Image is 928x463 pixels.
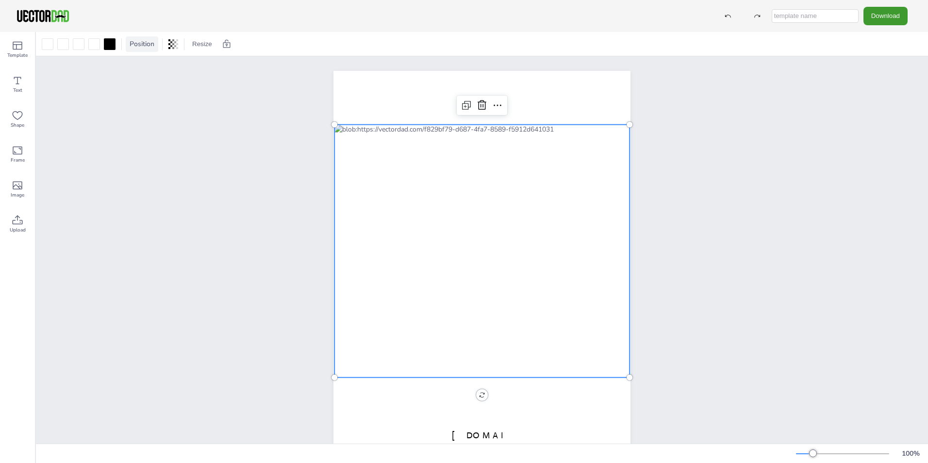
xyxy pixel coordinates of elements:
[7,51,28,59] span: Template
[188,36,216,52] button: Resize
[10,226,26,234] span: Upload
[13,86,22,94] span: Text
[16,9,70,23] img: VectorDad-1.png
[772,9,859,23] input: template name
[11,156,25,164] span: Frame
[11,191,24,199] span: Image
[899,449,922,458] div: 100 %
[11,121,24,129] span: Shape
[128,39,156,49] span: Position
[863,7,908,25] button: Download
